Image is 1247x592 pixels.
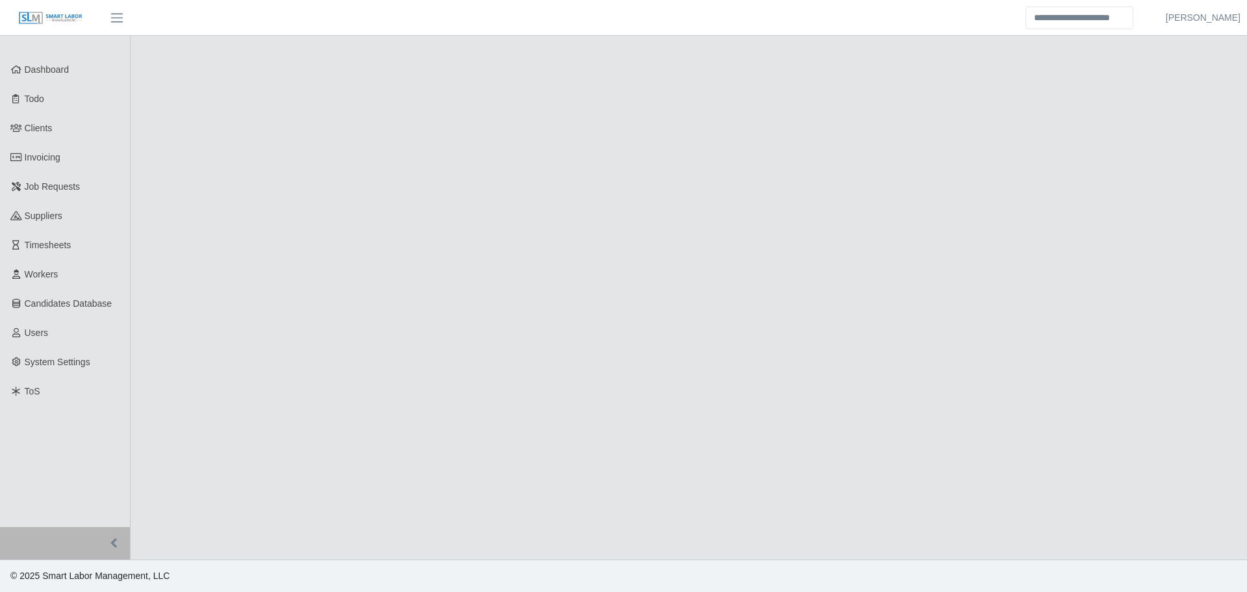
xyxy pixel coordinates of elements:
span: © 2025 Smart Labor Management, LLC [10,571,170,581]
img: SLM Logo [18,11,83,25]
span: Workers [25,269,58,279]
span: Users [25,328,49,338]
span: Suppliers [25,211,62,221]
span: Timesheets [25,240,71,250]
span: ToS [25,386,40,396]
span: System Settings [25,357,90,367]
a: [PERSON_NAME] [1166,11,1241,25]
span: Invoicing [25,152,60,162]
input: Search [1026,6,1133,29]
span: Todo [25,94,44,104]
span: Candidates Database [25,298,112,309]
span: Dashboard [25,64,69,75]
span: Job Requests [25,181,81,192]
span: Clients [25,123,53,133]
